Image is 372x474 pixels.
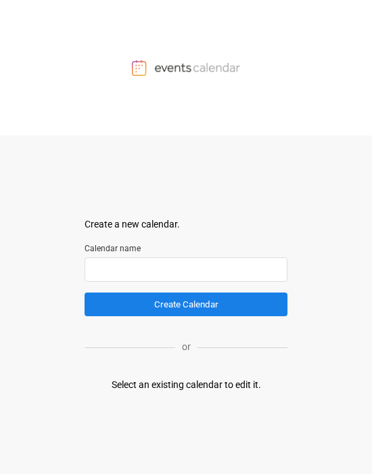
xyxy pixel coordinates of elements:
p: or [175,340,197,354]
div: Create a new calendar. [85,217,287,232]
label: Calendar name [85,242,287,255]
img: Events Calendar [132,60,240,76]
div: Select an existing calendar to edit it. [112,378,261,392]
button: Create Calendar [85,293,287,316]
